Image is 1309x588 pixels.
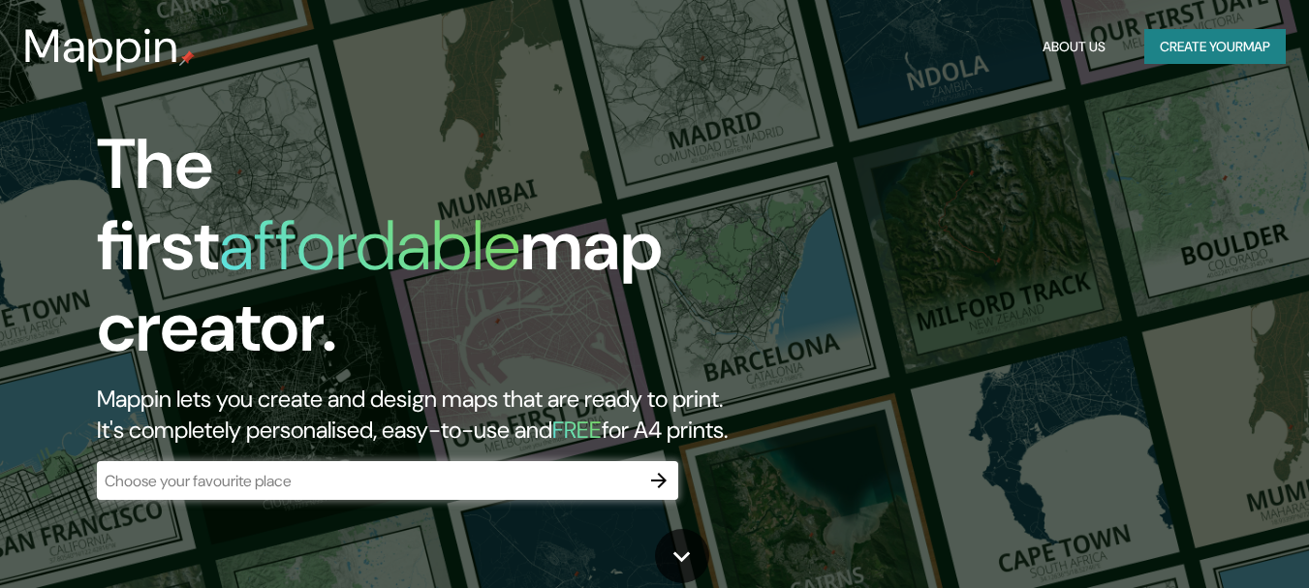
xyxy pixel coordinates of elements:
h3: Mappin [23,19,179,74]
iframe: Help widget launcher [1137,512,1288,567]
h1: affordable [219,201,520,291]
img: mappin-pin [179,50,195,66]
button: About Us [1035,29,1113,65]
button: Create yourmap [1144,29,1286,65]
h2: Mappin lets you create and design maps that are ready to print. It's completely personalised, eas... [97,384,752,446]
h1: The first map creator. [97,124,752,384]
h5: FREE [552,415,602,445]
input: Choose your favourite place [97,470,639,492]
